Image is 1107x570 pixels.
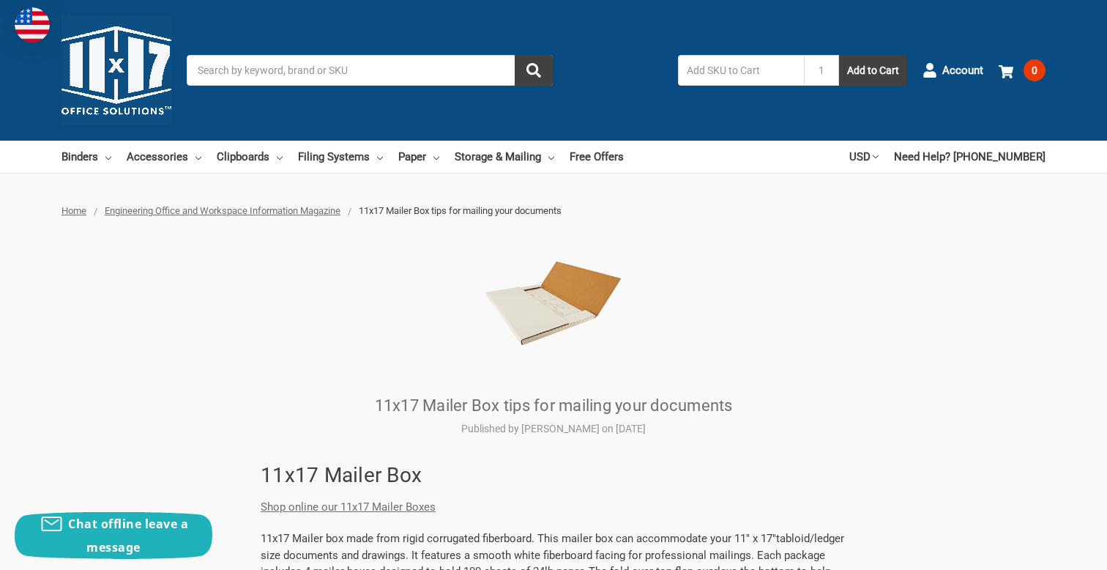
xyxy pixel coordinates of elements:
[922,51,983,89] a: Account
[849,141,879,173] a: USD
[894,141,1045,173] a: Need Help? [PHONE_NUMBER]
[105,205,340,216] a: Engineering Office and Workspace Information Magazine
[261,460,846,491] h1: 11x17 Mailer Box
[570,141,624,173] a: Free Offers
[999,51,1045,89] a: 0
[839,55,907,86] button: Add to Cart
[61,141,111,173] a: Binders
[261,421,846,437] p: Published by [PERSON_NAME] on [DATE]
[127,141,201,173] a: Accessories
[15,7,50,42] img: duty and tax information for United States
[398,141,439,173] a: Paper
[187,55,553,86] input: Search by keyword, brand or SKU
[375,396,733,415] a: 11x17 Mailer Box tips for mailing your documents
[942,62,983,79] span: Account
[678,55,804,86] input: Add SKU to Cart
[298,141,383,173] a: Filing Systems
[68,516,188,555] span: Chat offline leave a message
[15,512,212,559] button: Chat offline leave a message
[359,205,562,216] span: 11x17 Mailer Box tips for mailing your documents
[61,205,86,216] a: Home
[61,15,171,125] img: 11x17.com
[455,141,554,173] a: Storage & Mailing
[261,500,436,514] a: Shop online our 11x17 Mailer Boxes
[484,234,623,373] img: 11x17 Mailer Box tips for mailing your documents
[1024,59,1045,81] span: 0
[217,141,283,173] a: Clipboards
